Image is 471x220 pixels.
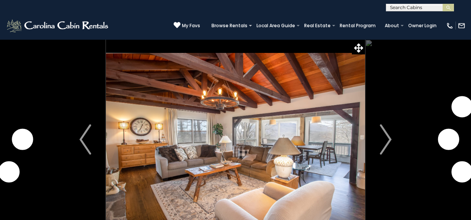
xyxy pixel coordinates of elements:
[446,22,454,29] img: phone-regular-white.png
[182,22,200,29] span: My Favs
[174,22,200,29] a: My Favs
[380,124,391,155] img: arrow
[381,20,403,31] a: About
[253,20,299,31] a: Local Area Guide
[6,18,110,33] img: White-1-2.png
[404,20,440,31] a: Owner Login
[208,20,251,31] a: Browse Rentals
[300,20,334,31] a: Real Estate
[79,124,91,155] img: arrow
[336,20,379,31] a: Rental Program
[458,22,465,29] img: mail-regular-white.png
